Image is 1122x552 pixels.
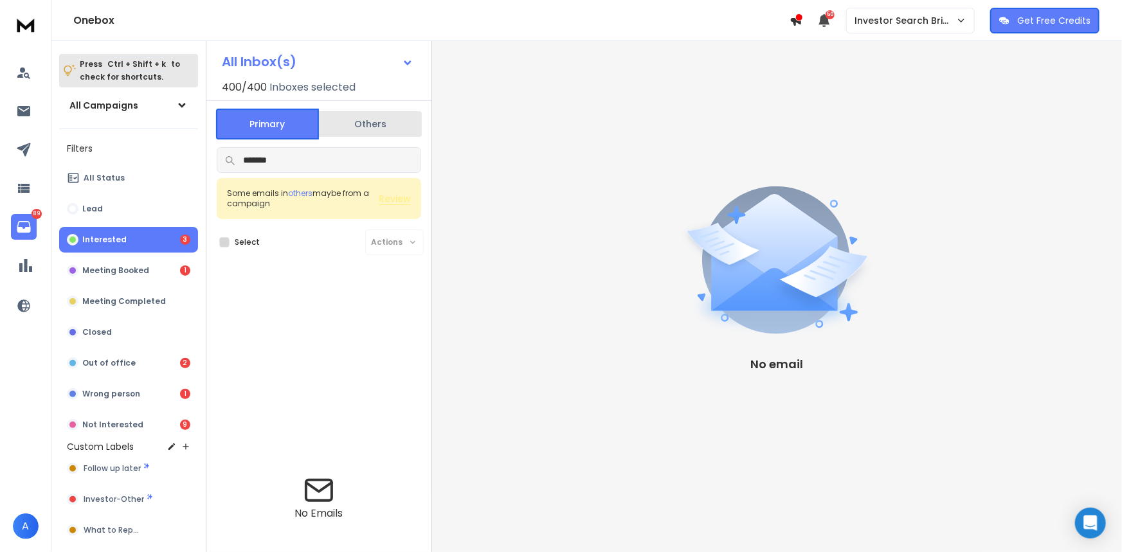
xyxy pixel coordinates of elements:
[59,381,198,407] button: Wrong person1
[826,10,835,19] span: 50
[180,420,190,430] div: 9
[13,513,39,539] button: A
[59,196,198,222] button: Lead
[269,80,356,95] h3: Inboxes selected
[105,57,168,71] span: Ctrl + Shift + k
[82,327,112,337] p: Closed
[59,319,198,345] button: Closed
[82,265,149,276] p: Meeting Booked
[216,109,319,139] button: Primary
[379,192,411,205] button: Review
[82,389,140,399] p: Wrong person
[59,412,198,438] button: Not Interested9
[180,358,190,368] div: 2
[59,258,198,283] button: Meeting Booked1
[227,188,379,209] div: Some emails in maybe from a campaign
[73,13,790,28] h1: Onebox
[59,165,198,191] button: All Status
[1017,14,1090,27] p: Get Free Credits
[82,204,103,214] p: Lead
[32,209,42,219] p: 89
[13,13,39,37] img: logo
[82,296,166,307] p: Meeting Completed
[295,506,343,521] p: No Emails
[1075,508,1106,539] div: Open Intercom Messenger
[59,289,198,314] button: Meeting Completed
[11,214,37,240] a: 89
[59,139,198,157] h3: Filters
[180,389,190,399] div: 1
[84,494,144,504] span: Investor-Other
[319,110,422,138] button: Others
[59,486,198,512] button: Investor-Other
[59,350,198,376] button: Out of office2
[212,49,424,75] button: All Inbox(s)
[80,58,180,84] p: Press to check for shortcuts.
[59,227,198,253] button: Interested3
[180,265,190,276] div: 1
[59,93,198,118] button: All Campaigns
[990,8,1099,33] button: Get Free Credits
[84,525,139,535] span: What to Reply
[84,173,125,183] p: All Status
[82,235,127,245] p: Interested
[235,237,260,247] label: Select
[180,235,190,245] div: 3
[82,420,143,430] p: Not Interested
[222,80,267,95] span: 400 / 400
[59,456,198,481] button: Follow up later
[288,188,312,199] span: others
[751,355,804,373] p: No email
[82,358,136,368] p: Out of office
[67,440,134,453] h3: Custom Labels
[855,14,956,27] p: Investor Search Brillwood
[84,463,141,474] span: Follow up later
[59,517,198,543] button: What to Reply
[222,55,296,68] h1: All Inbox(s)
[69,99,138,112] h1: All Campaigns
